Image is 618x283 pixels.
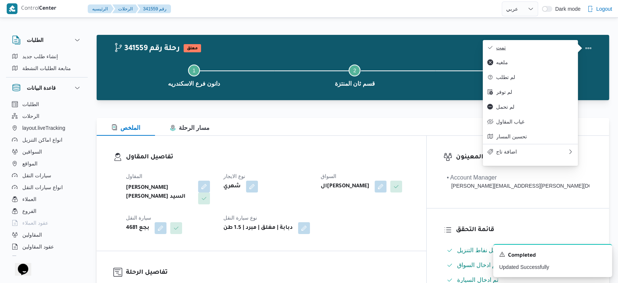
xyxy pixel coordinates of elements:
span: تم ادخال السواق [457,262,498,268]
div: الطلبات [6,50,88,77]
button: قاعدة البيانات [12,83,82,92]
button: إنشاء طلب جديد [9,50,85,62]
button: تم ادخال السواق [444,259,592,271]
span: السواقين [22,147,42,156]
span: لم تحمل [496,104,573,110]
button: لم توفر [483,85,578,99]
b: دبابة | مغلق | مبرد | 1.5 طن [223,224,293,233]
button: دانون فرع الاسكندريه [435,56,596,94]
span: معلق [184,44,201,52]
button: Logout [584,1,615,16]
b: بجع 4681 [126,224,149,233]
h3: المعينون [456,152,592,162]
span: لم توفر [496,89,573,95]
span: إنشاء طلب جديد [22,52,58,61]
button: السواقين [9,146,85,158]
button: لم تحمل [483,99,578,114]
button: layout.liveTracking [9,122,85,134]
span: لم تطلب [496,74,573,80]
img: X8yXhbKr1z7QwAAAABJRU5ErkJggg== [7,3,17,14]
h3: الطلبات [27,36,43,45]
span: تم ادخال السواق [457,261,498,270]
span: Logout [596,4,612,13]
span: الملخص [111,125,140,131]
span: سيارات النقل [22,171,51,180]
span: اضافة تاج [496,149,567,155]
button: غياب المقاول [483,114,578,129]
b: ال[PERSON_NAME] [321,182,369,191]
span: نوع الايجار [223,173,245,179]
span: الفروع [22,207,36,215]
span: قسم ثان المنتزة [335,79,375,88]
div: [PERSON_NAME][EMAIL_ADDRESS][PERSON_NAME][DOMAIN_NAME] [447,182,589,190]
div: • Account Manager [447,173,589,182]
span: layout.liveTracking [22,124,65,132]
span: 2 [353,68,356,73]
span: السواق [321,173,336,179]
span: الطلبات [22,100,39,109]
b: [PERSON_NAME] [PERSON_NAME] السيد [126,184,193,201]
span: سيارة النقل [126,215,151,221]
button: العملاء [9,193,85,205]
button: عقود المقاولين [9,241,85,253]
button: عقود العملاء [9,217,85,229]
b: Center [39,6,56,12]
span: الرحلات [22,112,39,121]
span: Dark mode [552,6,580,12]
button: اضافة تاج [483,144,578,159]
span: غياب المقاول [496,119,573,125]
span: تم ادخال تفاصيل نفاط التنزيل [457,247,530,253]
button: لم تطلب [483,70,578,85]
button: الرحلات [9,110,85,122]
button: الفروع [9,205,85,217]
button: ملغيه [483,55,578,70]
button: سيارات النقل [9,170,85,181]
button: 341559 رقم [137,4,171,13]
button: قسم ثان المنتزة [274,56,435,94]
span: المواقع [22,159,38,168]
button: اجهزة التليفون [9,253,85,264]
button: Actions [581,41,596,56]
span: العملاء [22,195,36,204]
button: الرئيسيه [88,4,114,13]
span: تم ادخال تفاصيل نفاط التنزيل [457,246,530,255]
button: الطلبات [12,36,82,45]
b: شهري [223,182,241,191]
span: ملغيه [496,59,573,65]
span: اجهزة التليفون [22,254,53,263]
h2: 341559 رحلة رقم [114,44,180,54]
h3: تفاصيل المقاول [126,152,410,162]
span: عقود المقاولين [22,242,54,251]
span: دانون فرع الاسكندريه [168,79,220,88]
button: تمت [483,40,578,55]
span: المقاولين [22,230,42,239]
span: عقود العملاء [22,218,48,227]
button: دانون فرع الاسكندريه [114,56,274,94]
p: Updated Successfully [499,263,606,271]
span: تم ادخال السيارة [457,277,498,283]
button: المقاولين [9,229,85,241]
span: المقاول [126,173,142,179]
span: انواع اماكن التنزيل [22,135,62,144]
span: متابعة الطلبات النشطة [22,64,71,73]
button: انواع سيارات النقل [9,181,85,193]
span: Completed [508,251,536,260]
button: انواع اماكن التنزيل [9,134,85,146]
button: تم ادخال تفاصيل نفاط التنزيل [444,244,592,256]
b: معلق [187,46,198,51]
span: 1 [192,68,195,73]
button: الرحلات [112,4,139,13]
h3: قائمة التحقق [456,225,592,235]
iframe: chat widget [7,253,31,276]
span: تمت [496,45,573,50]
span: انواع سيارات النقل [22,183,63,192]
button: تحسين المسار [483,129,578,144]
span: نوع سيارة النقل [223,215,257,221]
div: Notification [499,251,606,260]
button: المواقع [9,158,85,170]
h3: قاعدة البيانات [27,83,56,92]
span: تحسين المسار [496,134,573,139]
span: • Account Manager abdallah.mohamed@illa.com.eg [447,173,589,190]
button: الطلبات [9,98,85,110]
